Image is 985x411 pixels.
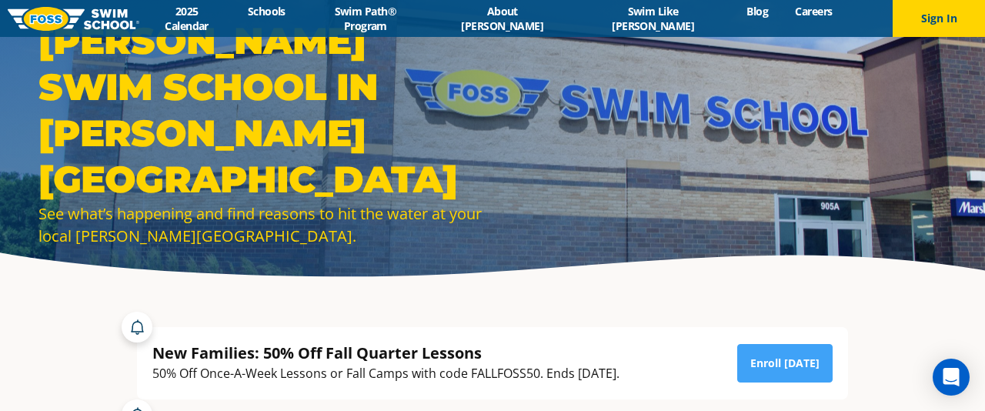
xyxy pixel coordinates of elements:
[573,4,733,33] a: Swim Like [PERSON_NAME]
[782,4,846,18] a: Careers
[38,202,485,247] div: See what’s happening and find reasons to hit the water at your local [PERSON_NAME][GEOGRAPHIC_DATA].
[432,4,573,33] a: About [PERSON_NAME]
[234,4,299,18] a: Schools
[737,344,833,383] a: Enroll [DATE]
[139,4,234,33] a: 2025 Calendar
[933,359,970,396] div: Open Intercom Messenger
[8,7,139,31] img: FOSS Swim School Logo
[152,342,619,363] div: New Families: 50% Off Fall Quarter Lessons
[733,4,782,18] a: Blog
[152,363,619,384] div: 50% Off Once-A-Week Lessons or Fall Camps with code FALLFOSS50. Ends [DATE].
[38,18,485,202] h1: [PERSON_NAME] Swim School in [PERSON_NAME][GEOGRAPHIC_DATA]
[299,4,432,33] a: Swim Path® Program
